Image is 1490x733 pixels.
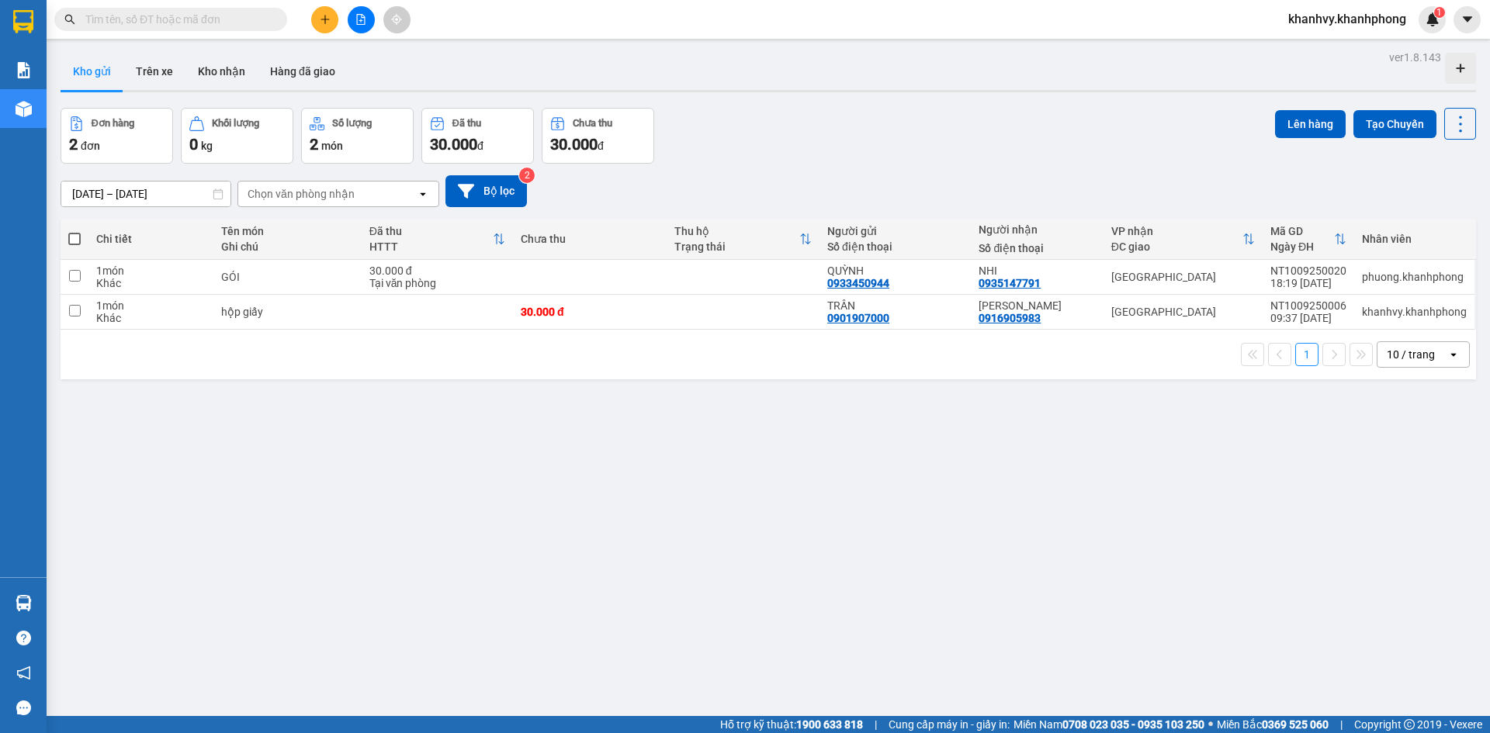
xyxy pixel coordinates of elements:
[1111,271,1255,283] div: [GEOGRAPHIC_DATA]
[1217,716,1329,733] span: Miền Bắc
[212,118,259,129] div: Khối lượng
[320,14,331,25] span: plus
[332,118,372,129] div: Số lượng
[720,716,863,733] span: Hỗ trợ kỹ thuật:
[1362,271,1467,283] div: phuong.khanhphong
[16,101,32,117] img: warehouse-icon
[521,233,659,245] div: Chưa thu
[13,10,33,33] img: logo-vxr
[16,62,32,78] img: solution-icon
[1275,110,1346,138] button: Lên hàng
[16,700,31,715] span: message
[827,240,963,253] div: Số điện thoại
[1454,6,1481,33] button: caret-down
[1461,12,1474,26] span: caret-down
[827,265,963,277] div: QUỲNH
[1111,225,1242,237] div: VP nhận
[1340,716,1343,733] span: |
[1426,12,1440,26] img: icon-new-feature
[1404,719,1415,730] span: copyright
[1270,277,1346,289] div: 18:19 [DATE]
[64,14,75,25] span: search
[248,186,355,202] div: Chọn văn phòng nhận
[301,108,414,164] button: Số lượng2món
[1353,110,1436,138] button: Tạo Chuyến
[598,140,604,152] span: đ
[1262,718,1329,731] strong: 0369 525 060
[1434,7,1445,18] sup: 1
[573,118,612,129] div: Chưa thu
[362,219,513,260] th: Toggle SortBy
[1111,240,1242,253] div: ĐC giao
[421,108,534,164] button: Đã thu30.000đ
[667,219,820,260] th: Toggle SortBy
[16,595,32,611] img: warehouse-icon
[221,271,354,283] div: GÓI
[452,118,481,129] div: Đã thu
[1387,347,1435,362] div: 10 / trang
[875,716,877,733] span: |
[542,108,654,164] button: Chưa thu30.000đ
[1389,49,1441,66] div: ver 1.8.143
[889,716,1010,733] span: Cung cấp máy in - giấy in:
[369,265,505,277] div: 30.000 đ
[310,135,318,154] span: 2
[1445,53,1476,84] div: Tạo kho hàng mới
[348,6,375,33] button: file-add
[61,108,173,164] button: Đơn hàng2đơn
[221,306,354,318] div: hộp giấy
[1270,225,1334,237] div: Mã GD
[979,265,1095,277] div: NHI
[1062,718,1204,731] strong: 0708 023 035 - 0935 103 250
[827,277,889,289] div: 0933450944
[201,140,213,152] span: kg
[827,312,889,324] div: 0901907000
[979,277,1041,289] div: 0935147791
[445,175,527,207] button: Bộ lọc
[827,225,963,237] div: Người gửi
[16,631,31,645] span: question-circle
[1014,716,1204,733] span: Miền Nam
[311,6,338,33] button: plus
[258,53,348,90] button: Hàng đã giao
[383,6,411,33] button: aim
[979,223,1095,236] div: Người nhận
[221,240,354,253] div: Ghi chú
[369,240,493,253] div: HTTT
[477,140,483,152] span: đ
[369,277,505,289] div: Tại văn phòng
[321,140,343,152] span: món
[369,225,493,237] div: Đã thu
[1362,233,1467,245] div: Nhân viên
[1104,219,1263,260] th: Toggle SortBy
[16,666,31,680] span: notification
[417,188,429,200] svg: open
[1447,348,1460,361] svg: open
[1263,219,1354,260] th: Toggle SortBy
[96,312,205,324] div: Khác
[1362,306,1467,318] div: khanhvy.khanhphong
[796,718,863,731] strong: 1900 633 818
[96,277,205,289] div: Khác
[185,53,258,90] button: Kho nhận
[550,135,598,154] span: 30.000
[123,53,185,90] button: Trên xe
[1295,343,1318,366] button: 1
[521,306,659,318] div: 30.000 đ
[674,240,800,253] div: Trạng thái
[85,11,269,28] input: Tìm tên, số ĐT hoặc mã đơn
[1270,299,1346,312] div: NT1009250006
[391,14,402,25] span: aim
[979,242,1095,254] div: Số điện thoại
[69,135,78,154] span: 2
[189,135,198,154] span: 0
[221,225,354,237] div: Tên món
[827,299,963,312] div: TRÂN
[1270,265,1346,277] div: NT1009250020
[92,118,134,129] div: Đơn hàng
[355,14,366,25] span: file-add
[96,233,205,245] div: Chi tiết
[979,312,1041,324] div: 0916905983
[181,108,293,164] button: Khối lượng0kg
[1111,306,1255,318] div: [GEOGRAPHIC_DATA]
